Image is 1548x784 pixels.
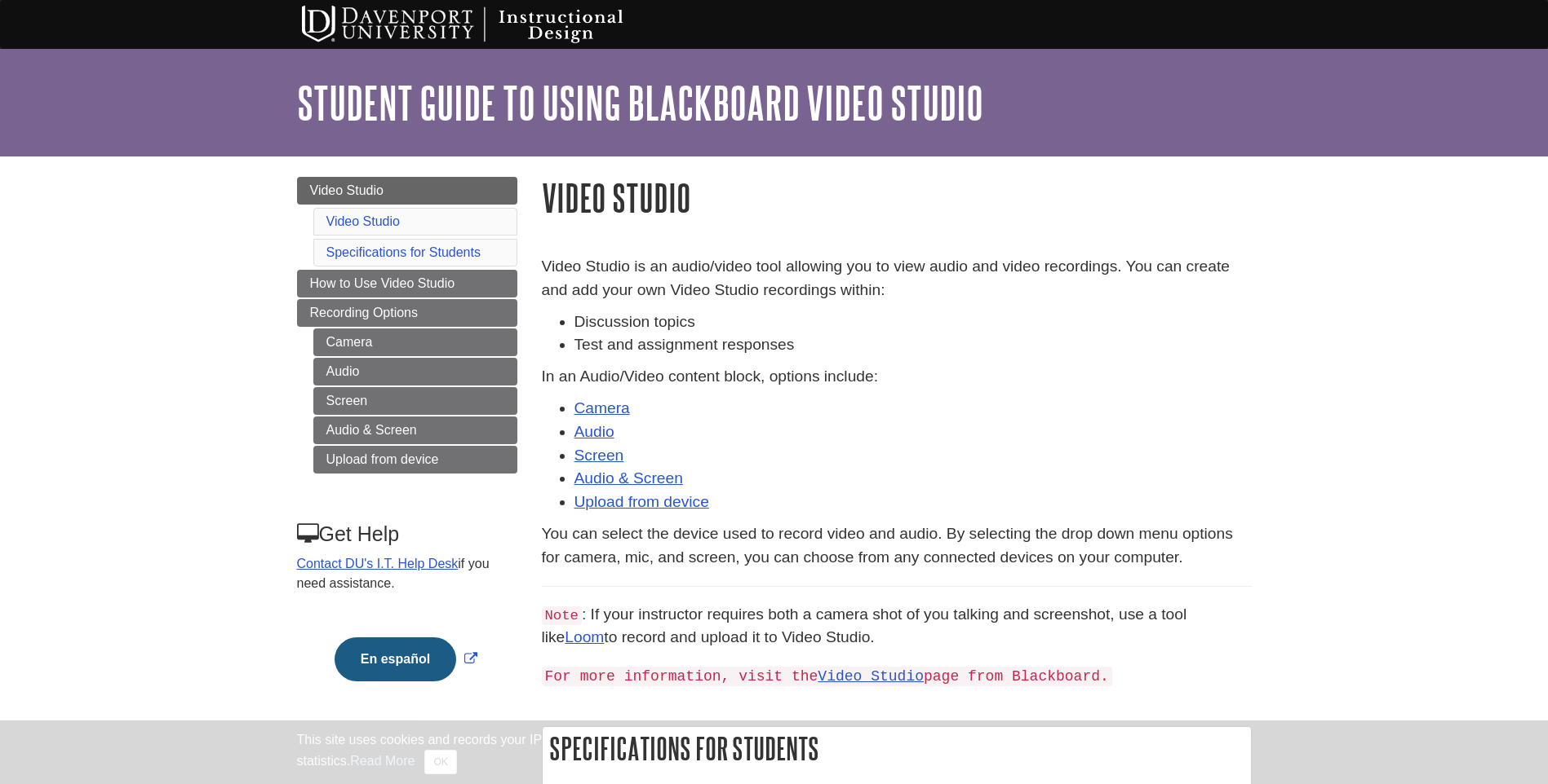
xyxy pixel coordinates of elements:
a: Recording Options [297,299,517,327]
div: This site uses cookies and records your IP address for usage statistics. Additionally, we use Goo... [297,730,1252,774]
h3: Get Help [297,522,516,546]
a: Student Guide to Using Blackboard Video Studio [297,77,983,128]
code: Note [542,606,582,625]
p: Video Studio is an audio/video tool allowing you to view audio and video recordings. You can crea... [542,255,1252,302]
a: Screen [313,387,517,415]
a: How to Use Video Studio [297,270,517,297]
a: Audio [574,423,614,440]
img: Davenport University Instructional Design [289,4,681,45]
span: Recording Options [310,306,419,319]
a: Video Studio [297,177,517,205]
a: Video Studio [818,668,924,685]
button: En español [335,637,456,681]
p: : If your instructor requires both a camera shot of you talking and screenshot, use a tool like t... [542,603,1252,650]
a: Contact DU's I.T. Help Desk [297,557,459,570]
button: Close [424,750,456,774]
h2: Specifications for Students [543,727,1251,770]
div: Guide Page Menu [297,177,517,709]
span: How to Use Video Studio [310,276,455,290]
a: Camera [574,399,630,416]
a: Read More [350,754,415,768]
span: Video Studio [310,183,384,197]
a: Audio & Screen [574,469,683,487]
code: For more information, visit the page from Blackboard. [542,667,1112,686]
a: Specifications for Students [326,245,481,259]
a: Audio & Screen [313,416,517,444]
a: Screen [574,447,624,464]
a: Video Studio [326,214,400,228]
li: Discussion topics [574,311,1252,334]
p: You can select the device used to record video and audio. By selecting the drop down menu options... [542,522,1252,570]
a: Link opens in new window [330,652,481,666]
a: Loom [565,628,604,645]
a: Upload from device [313,446,517,473]
a: Audio [313,358,517,385]
a: Upload from device [574,493,709,510]
p: In an Audio/Video content block, options include: [542,365,1252,389]
a: Camera [313,328,517,356]
h1: Video Studio [542,177,1252,218]
li: Test and assignment responses [574,333,1252,357]
p: if you need assistance. [297,554,516,593]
